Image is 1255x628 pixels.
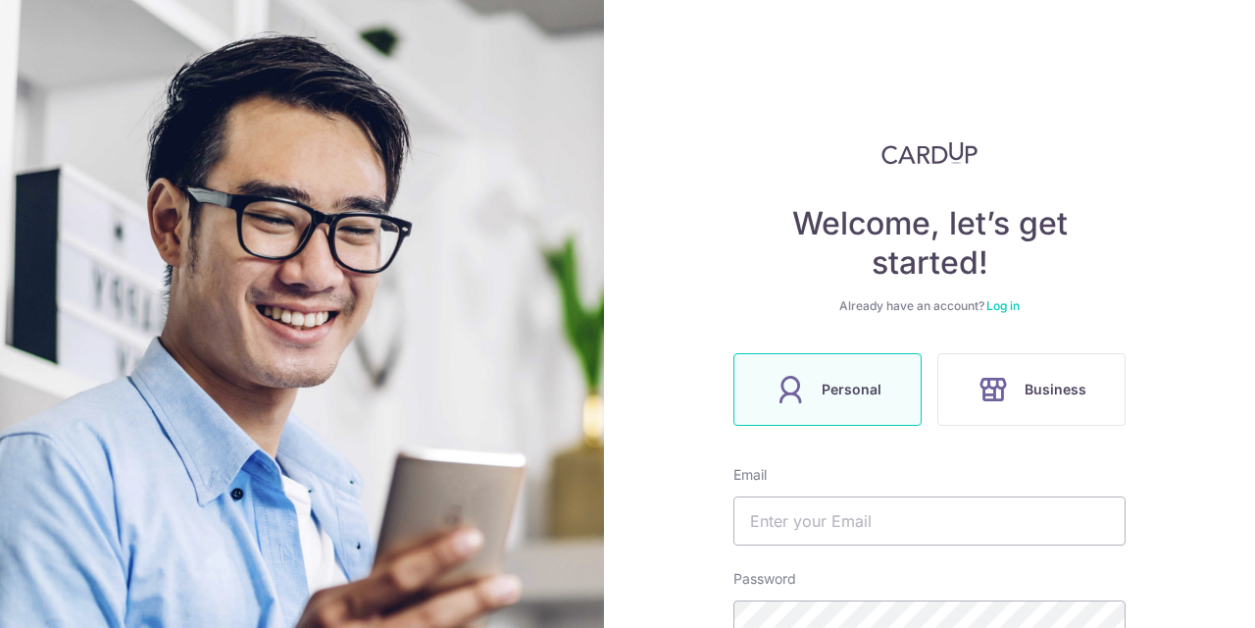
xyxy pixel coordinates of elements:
label: Email [733,465,767,485]
input: Enter your Email [733,497,1126,546]
a: Business [929,353,1133,426]
span: Business [1025,378,1086,401]
a: Log in [986,298,1020,313]
h4: Welcome, let’s get started! [733,204,1126,283]
label: Password [733,569,796,589]
img: CardUp Logo [881,141,978,165]
span: Personal [822,378,881,401]
div: Already have an account? [733,298,1126,314]
a: Personal [726,353,929,426]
